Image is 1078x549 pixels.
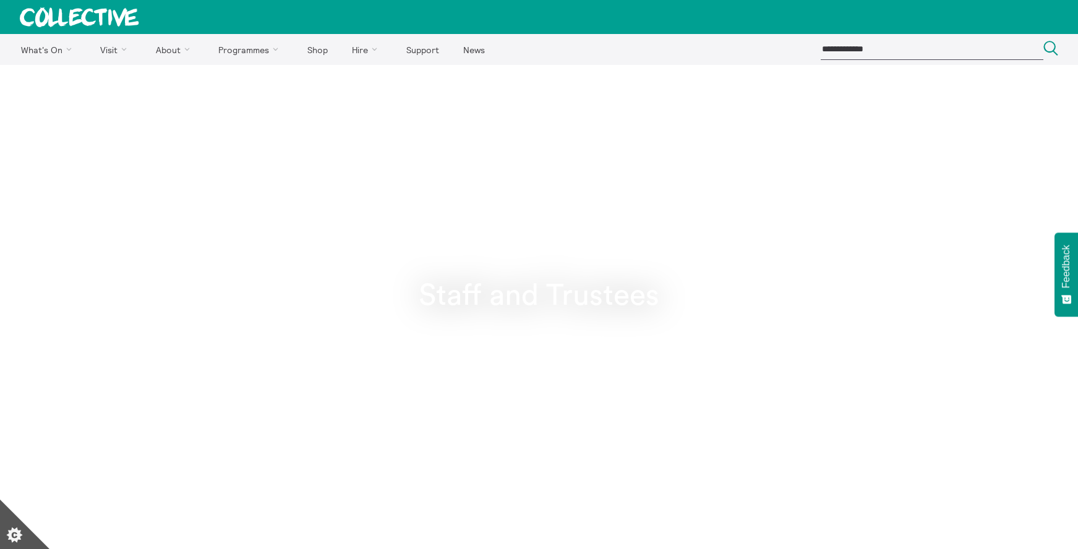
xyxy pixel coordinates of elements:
a: Programmes [208,34,294,65]
a: Shop [296,34,338,65]
a: News [452,34,495,65]
a: What's On [10,34,87,65]
span: Feedback [1061,245,1072,288]
button: Feedback - Show survey [1054,232,1078,317]
a: Visit [90,34,143,65]
a: Support [395,34,450,65]
a: About [145,34,205,65]
a: Hire [341,34,393,65]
